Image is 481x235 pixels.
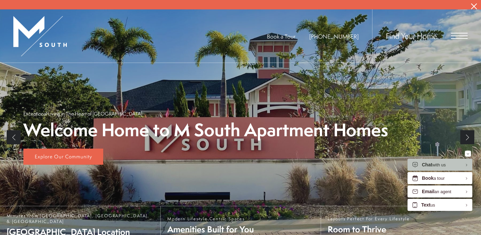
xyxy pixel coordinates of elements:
[13,16,67,56] img: MSouth
[167,216,254,222] span: Modern Lifestyle Centric Spaces
[23,110,142,117] p: Exceptional Living in The Heart of [GEOGRAPHIC_DATA]
[267,33,295,41] a: Book a Tour
[386,31,437,42] a: Find Your Home
[23,121,388,140] p: Welcome Home to M South Apartment Homes
[460,130,474,144] a: Next
[328,223,410,235] span: Room to Thrive
[35,153,92,160] span: Explore Our Community
[167,223,254,235] span: Amenities Built for You
[23,149,103,165] a: Explore Our Community
[7,130,21,144] a: Previous
[451,33,468,39] button: Open Menu
[309,33,359,41] span: [PHONE_NUMBER]
[7,213,154,224] span: Minutes from [GEOGRAPHIC_DATA], [GEOGRAPHIC_DATA], & [GEOGRAPHIC_DATA]
[328,216,410,222] span: Layouts Perfect For Every Lifestyle
[309,33,359,41] a: Call Us at 813-570-8014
